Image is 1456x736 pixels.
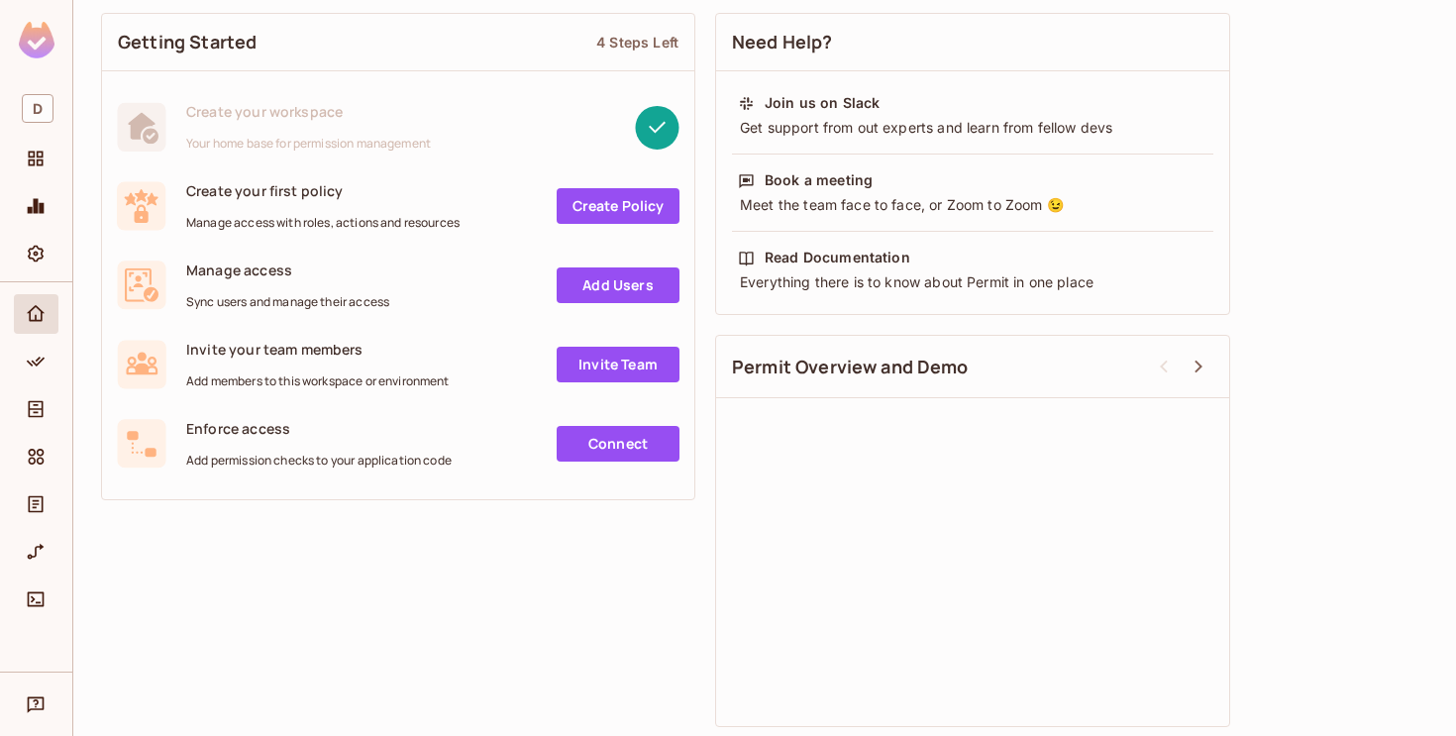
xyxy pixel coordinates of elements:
a: Invite Team [557,347,679,382]
div: Everything there is to know about Permit in one place [738,272,1207,292]
span: Manage access with roles, actions and resources [186,215,460,231]
div: Projects [14,139,58,178]
span: D [22,94,53,123]
img: SReyMgAAAABJRU5ErkJggg== [19,22,54,58]
div: Directory [14,389,58,429]
div: 4 Steps Left [596,33,678,52]
span: Need Help? [732,30,833,54]
div: URL Mapping [14,532,58,572]
span: Invite your team members [186,340,450,359]
div: Settings [14,234,58,273]
div: Monitoring [14,186,58,226]
span: Getting Started [118,30,257,54]
div: Workspace: drund [14,86,58,131]
span: Permit Overview and Demo [732,355,969,379]
div: Read Documentation [765,248,910,267]
span: Your home base for permission management [186,136,431,152]
span: Sync users and manage their access [186,294,389,310]
div: Audit Log [14,484,58,524]
div: Join us on Slack [765,93,880,113]
span: Manage access [186,261,389,279]
div: Help & Updates [14,684,58,724]
div: Policy [14,342,58,381]
span: Enforce access [186,419,452,438]
div: Elements [14,437,58,476]
span: Add permission checks to your application code [186,453,452,469]
iframe: Permit Overview and Demo [716,414,1229,703]
div: Connect [14,579,58,619]
a: Create Policy [557,188,679,224]
div: Home [14,294,58,334]
span: Add members to this workspace or environment [186,373,450,389]
a: Connect [557,426,679,462]
a: Add Users [557,267,679,303]
div: Book a meeting [765,170,873,190]
span: Create your workspace [186,102,431,121]
div: Meet the team face to face, or Zoom to Zoom 😉 [738,195,1207,215]
span: Create your first policy [186,181,460,200]
div: Get support from out experts and learn from fellow devs [738,118,1207,138]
